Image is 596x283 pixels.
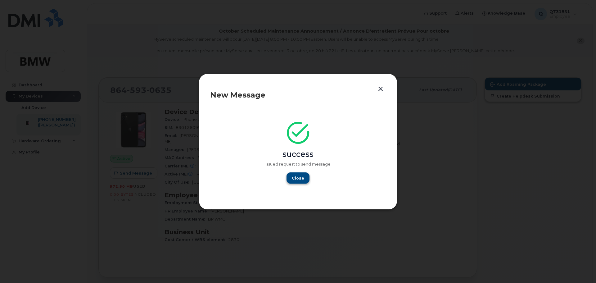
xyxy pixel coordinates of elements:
[569,256,591,278] iframe: Messenger Launcher
[210,161,386,167] p: Issued request to send message
[210,91,386,99] div: New Message
[287,172,309,184] button: Close
[292,175,304,181] span: Close
[210,149,386,160] div: success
